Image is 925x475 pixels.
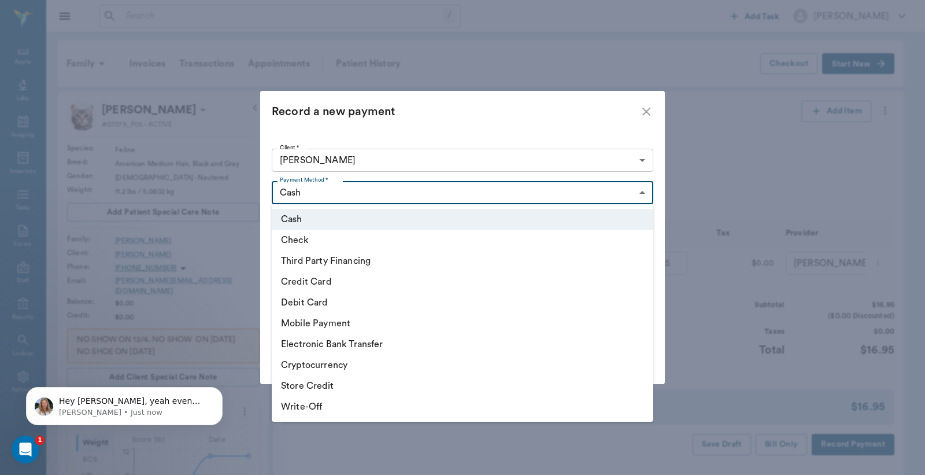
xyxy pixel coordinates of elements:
[272,396,653,417] li: Write-Off
[272,230,653,251] li: Check
[35,436,45,445] span: 1
[50,45,199,55] p: Message from Alana, sent Just now
[9,363,240,444] iframe: Intercom notifications message
[272,355,653,375] li: Cryptocurrency
[272,251,653,271] li: Third Party Financing
[272,271,653,292] li: Credit Card
[272,375,653,396] li: Store Credit
[272,292,653,313] li: Debit Card
[12,436,39,463] iframe: Intercom live chat
[272,313,653,334] li: Mobile Payment
[50,34,197,100] span: Hey [PERSON_NAME], yeah even with Dicom there is still engineering work to do. Before speaking wi...
[272,209,653,230] li: Cash
[272,334,653,355] li: Electronic Bank Transfer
